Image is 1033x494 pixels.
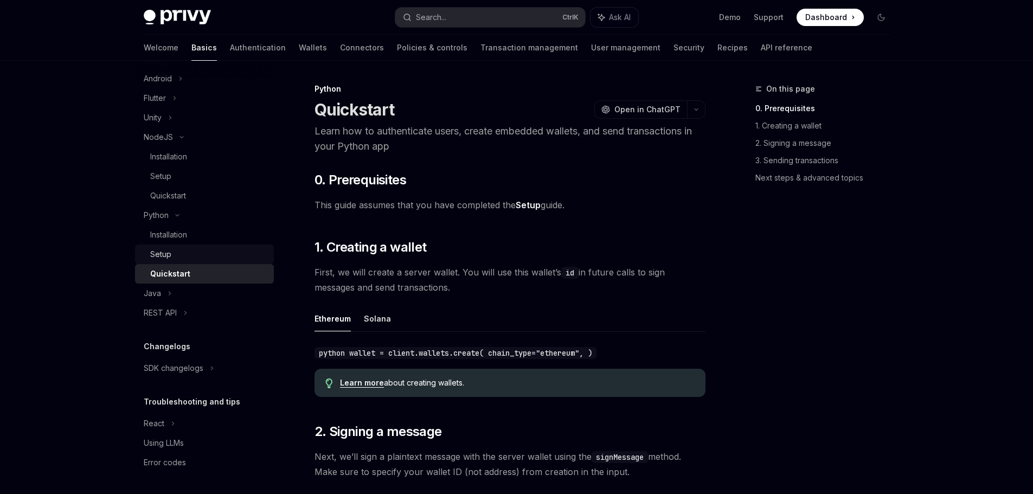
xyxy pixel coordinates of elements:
[562,13,579,22] span: Ctrl K
[315,171,406,189] span: 0. Prerequisites
[135,245,274,264] a: Setup
[480,35,578,61] a: Transaction management
[516,200,541,211] a: Setup
[144,92,166,105] div: Flutter
[805,12,847,23] span: Dashboard
[135,433,274,453] a: Using LLMs
[755,134,899,152] a: 2. Signing a message
[592,451,648,463] code: signMessage
[719,12,741,23] a: Demo
[315,197,705,213] span: This guide assumes that you have completed the guide.
[144,72,172,85] div: Android
[144,10,211,25] img: dark logo
[150,248,171,261] div: Setup
[315,239,427,256] span: 1. Creating a wallet
[135,453,274,472] a: Error codes
[416,11,446,24] div: Search...
[144,287,161,300] div: Java
[364,306,391,331] button: Solana
[144,417,164,430] div: React
[761,35,812,61] a: API reference
[150,267,190,280] div: Quickstart
[755,117,899,134] a: 1. Creating a wallet
[135,186,274,206] a: Quickstart
[315,306,351,331] button: Ethereum
[766,82,815,95] span: On this page
[340,35,384,61] a: Connectors
[315,124,705,154] p: Learn how to authenticate users, create embedded wallets, and send transactions in your Python app
[872,9,890,26] button: Toggle dark mode
[315,265,705,295] span: First, we will create a server wallet. You will use this wallet’s in future calls to sign message...
[315,449,705,479] span: Next, we’ll sign a plaintext message with the server wallet using the method. Make sure to specif...
[135,225,274,245] a: Installation
[299,35,327,61] a: Wallets
[144,209,169,222] div: Python
[144,340,190,353] h5: Changelogs
[150,228,187,241] div: Installation
[135,264,274,284] a: Quickstart
[230,35,286,61] a: Authentication
[755,152,899,169] a: 3. Sending transactions
[144,35,178,61] a: Welcome
[135,147,274,166] a: Installation
[191,35,217,61] a: Basics
[609,12,631,23] span: Ask AI
[591,8,638,27] button: Ask AI
[135,166,274,186] a: Setup
[397,35,467,61] a: Policies & controls
[144,111,162,124] div: Unity
[755,169,899,187] a: Next steps & advanced topics
[144,456,186,469] div: Error codes
[591,35,660,61] a: User management
[315,347,596,359] code: python wallet = client.wallets.create( chain_type="ethereum", )
[315,100,395,119] h1: Quickstart
[561,267,579,279] code: id
[325,378,333,388] svg: Tip
[754,12,784,23] a: Support
[144,362,203,375] div: SDK changelogs
[340,378,384,388] a: Learn more
[340,377,694,388] div: about creating wallets.
[395,8,585,27] button: Search...CtrlK
[144,395,240,408] h5: Troubleshooting and tips
[614,104,681,115] span: Open in ChatGPT
[150,189,186,202] div: Quickstart
[150,150,187,163] div: Installation
[315,423,442,440] span: 2. Signing a message
[797,9,864,26] a: Dashboard
[673,35,704,61] a: Security
[755,100,899,117] a: 0. Prerequisites
[144,437,184,450] div: Using LLMs
[594,100,687,119] button: Open in ChatGPT
[144,131,173,144] div: NodeJS
[150,170,171,183] div: Setup
[717,35,748,61] a: Recipes
[144,306,177,319] div: REST API
[315,84,705,94] div: Python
